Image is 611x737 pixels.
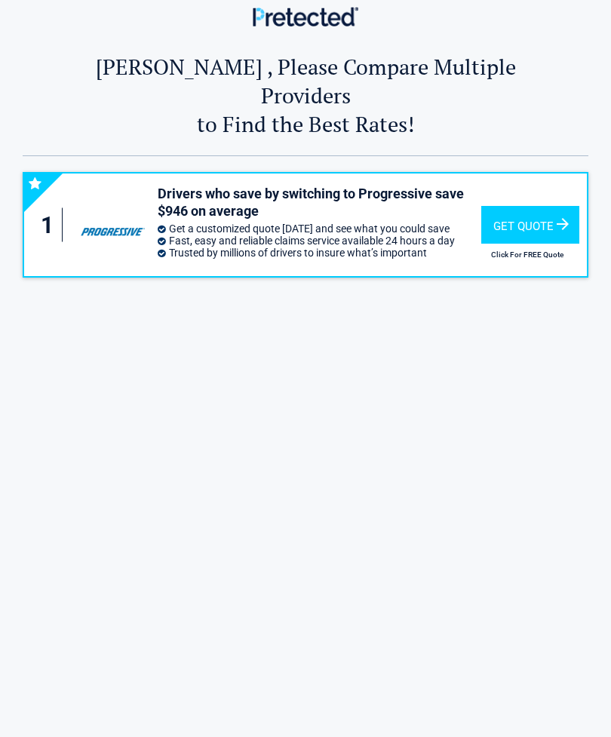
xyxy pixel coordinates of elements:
[158,185,481,220] h3: Drivers who save by switching to Progressive save $946 on average
[75,207,149,243] img: progressive's logo
[481,250,574,259] h2: Click For FREE Quote
[39,208,63,242] div: 1
[253,7,358,26] img: Main Logo
[158,247,481,259] li: Trusted by millions of drivers to insure what’s important
[158,235,481,247] li: Fast, easy and reliable claims service available 24 hours a day
[481,206,579,244] div: Get Quote
[70,52,542,138] h2: [PERSON_NAME] , Please Compare Multiple Providers to Find the Best Rates!
[158,223,481,235] li: Get a customized quote [DATE] and see what you could save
